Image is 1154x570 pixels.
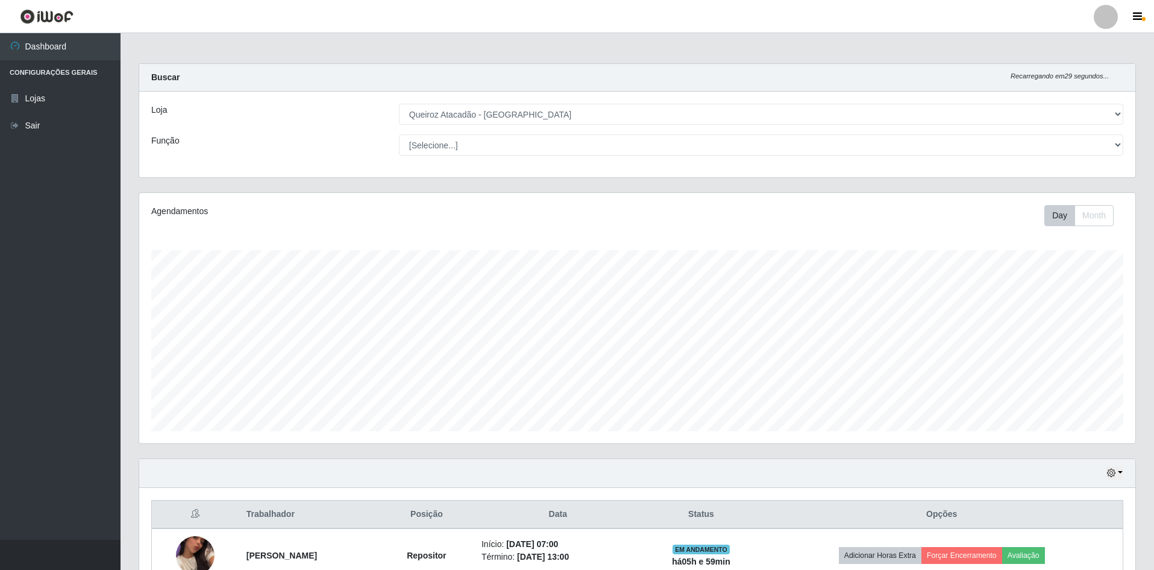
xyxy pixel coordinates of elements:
div: Agendamentos [151,205,546,218]
strong: Repositor [407,551,446,560]
time: [DATE] 07:00 [506,539,558,549]
label: Loja [151,104,167,116]
th: Status [642,501,761,529]
th: Opções [760,501,1123,529]
span: EM ANDAMENTO [673,545,730,554]
label: Função [151,135,180,147]
button: Day [1044,205,1075,226]
th: Data [474,501,642,529]
th: Posição [379,501,474,529]
div: Toolbar with button groups [1044,205,1123,226]
strong: Buscar [151,72,180,82]
button: Forçar Encerramento [921,547,1002,564]
i: Recarregando em 29 segundos... [1011,72,1109,80]
strong: [PERSON_NAME] [246,551,317,560]
th: Trabalhador [239,501,379,529]
button: Adicionar Horas Extra [839,547,921,564]
li: Término: [481,551,635,563]
div: First group [1044,205,1114,226]
img: CoreUI Logo [20,9,74,24]
button: Month [1074,205,1114,226]
strong: há 05 h e 59 min [672,557,730,566]
li: Início: [481,538,635,551]
button: Avaliação [1002,547,1045,564]
time: [DATE] 13:00 [517,552,569,562]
